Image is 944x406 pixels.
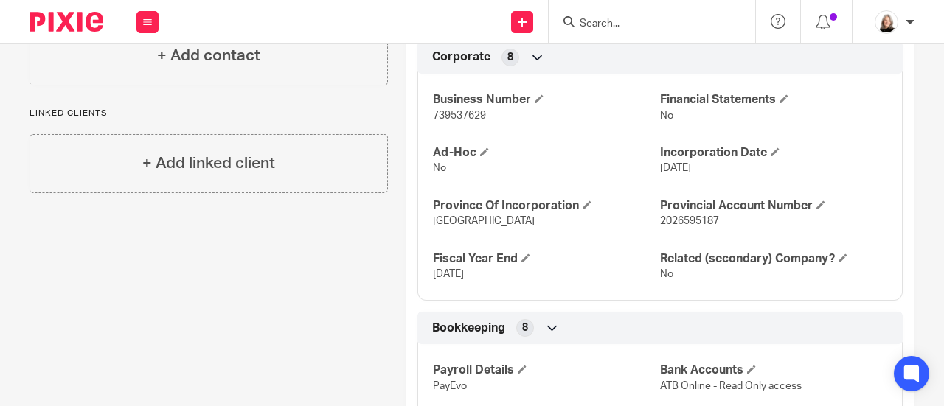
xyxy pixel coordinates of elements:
[660,363,887,378] h4: Bank Accounts
[432,49,490,65] span: Corporate
[157,44,260,67] h4: + Add contact
[660,163,691,173] span: [DATE]
[433,163,446,173] span: No
[660,269,673,279] span: No
[433,251,660,267] h4: Fiscal Year End
[875,10,898,34] img: Screenshot%202023-11-02%20134555.png
[433,92,660,108] h4: Business Number
[522,321,528,335] span: 8
[578,18,711,31] input: Search
[29,108,388,119] p: Linked clients
[660,92,887,108] h4: Financial Statements
[433,269,464,279] span: [DATE]
[660,145,887,161] h4: Incorporation Date
[433,363,660,378] h4: Payroll Details
[660,381,802,391] span: ATB Online - Read Only access
[660,251,887,267] h4: Related (secondary) Company?
[29,12,103,32] img: Pixie
[433,111,486,121] span: 739537629
[432,321,505,336] span: Bookkeeping
[142,152,275,175] h4: + Add linked client
[433,381,467,391] span: PayEvo
[660,216,719,226] span: 2026595187
[660,111,673,121] span: No
[433,198,660,214] h4: Province Of Incorporation
[433,216,535,226] span: [GEOGRAPHIC_DATA]
[660,198,887,214] h4: Provincial Account Number
[433,145,660,161] h4: Ad-Hoc
[507,50,513,65] span: 8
